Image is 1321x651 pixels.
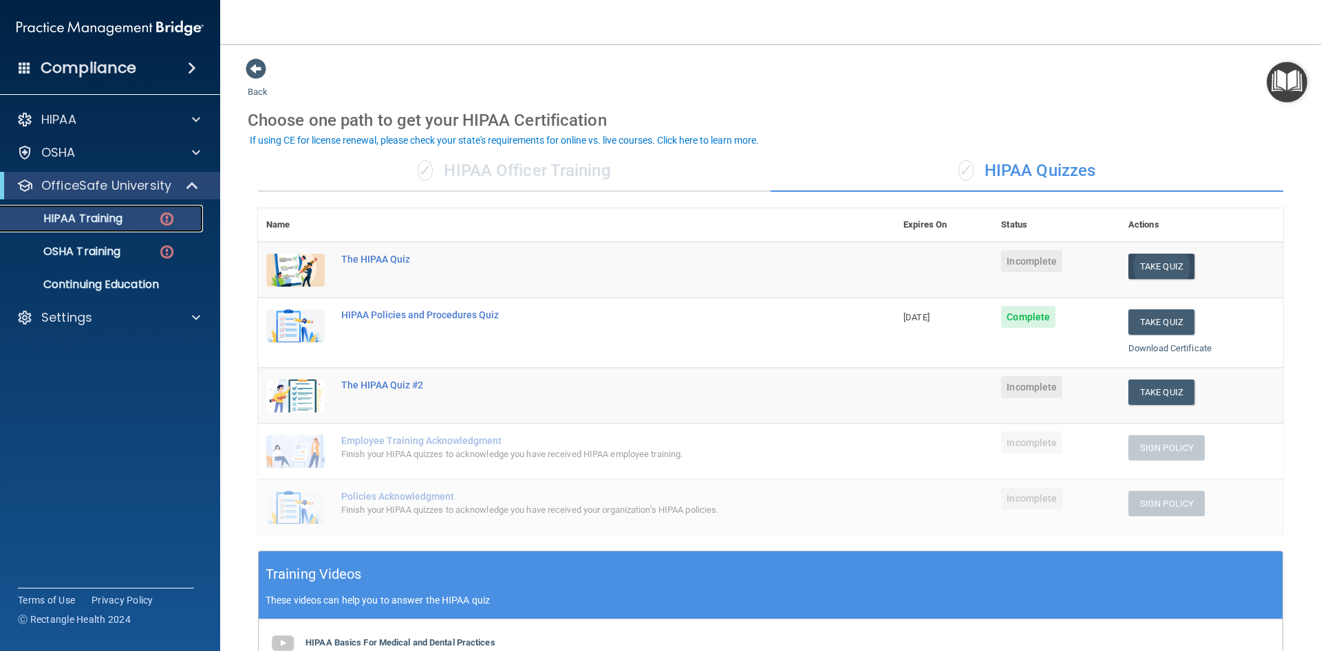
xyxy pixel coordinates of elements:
div: Employee Training Acknowledgment [341,435,826,446]
p: OfficeSafe University [41,177,171,194]
div: If using CE for license renewal, please check your state's requirements for online vs. live cours... [250,135,759,145]
button: Take Quiz [1128,254,1194,279]
img: danger-circle.6113f641.png [158,243,175,261]
p: Settings [41,309,92,326]
p: OSHA [41,144,76,161]
p: HIPAA [41,111,76,128]
a: Privacy Policy [92,593,153,607]
p: These videos can help you to answer the HIPAA quiz [266,595,1276,606]
p: Continuing Education [9,278,197,291]
span: Incomplete [1001,487,1062,509]
p: OSHA Training [9,245,120,258]
span: ✓ [958,160,974,181]
div: Choose one path to get your HIPAA Certification [248,100,1293,140]
img: danger-circle.6113f641.png [158,210,175,228]
th: Status [993,208,1120,242]
a: OSHA [17,144,200,161]
div: Policies Acknowledgment [341,491,826,502]
span: Complete [1001,306,1055,328]
div: HIPAA Policies and Procedures Quiz [341,309,826,320]
div: The HIPAA Quiz [341,254,826,265]
div: The HIPAA Quiz #2 [341,379,826,390]
div: Finish your HIPAA quizzes to acknowledge you have received HIPAA employee training. [341,446,826,463]
a: Back [248,70,268,97]
span: [DATE] [903,312,930,322]
p: HIPAA Training [9,212,122,225]
a: Settings [17,309,200,326]
a: HIPAA [17,111,200,128]
span: Ⓒ Rectangle Health 2024 [18,613,131,626]
img: PMB logo [17,14,204,42]
button: Take Quiz [1128,309,1194,335]
b: HIPAA Basics For Medical and Dental Practices [305,637,495,648]
span: ✓ [418,160,433,181]
h5: Training Videos [266,562,362,586]
th: Name [258,208,333,242]
a: OfficeSafe University [17,177,200,194]
div: Finish your HIPAA quizzes to acknowledge you have received your organization’s HIPAA policies. [341,502,826,518]
a: Terms of Use [18,593,75,607]
a: Download Certificate [1128,343,1212,353]
button: If using CE for license renewal, please check your state's requirements for online vs. live cours... [248,133,761,147]
span: Incomplete [1001,432,1062,454]
button: Open Resource Center [1267,62,1307,102]
button: Sign Policy [1128,491,1205,516]
th: Expires On [895,208,993,242]
button: Take Quiz [1128,379,1194,405]
div: HIPAA Quizzes [771,151,1283,192]
th: Actions [1120,208,1283,242]
h4: Compliance [41,58,136,78]
span: Incomplete [1001,376,1062,398]
div: HIPAA Officer Training [258,151,771,192]
span: Incomplete [1001,250,1062,272]
button: Sign Policy [1128,435,1205,461]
